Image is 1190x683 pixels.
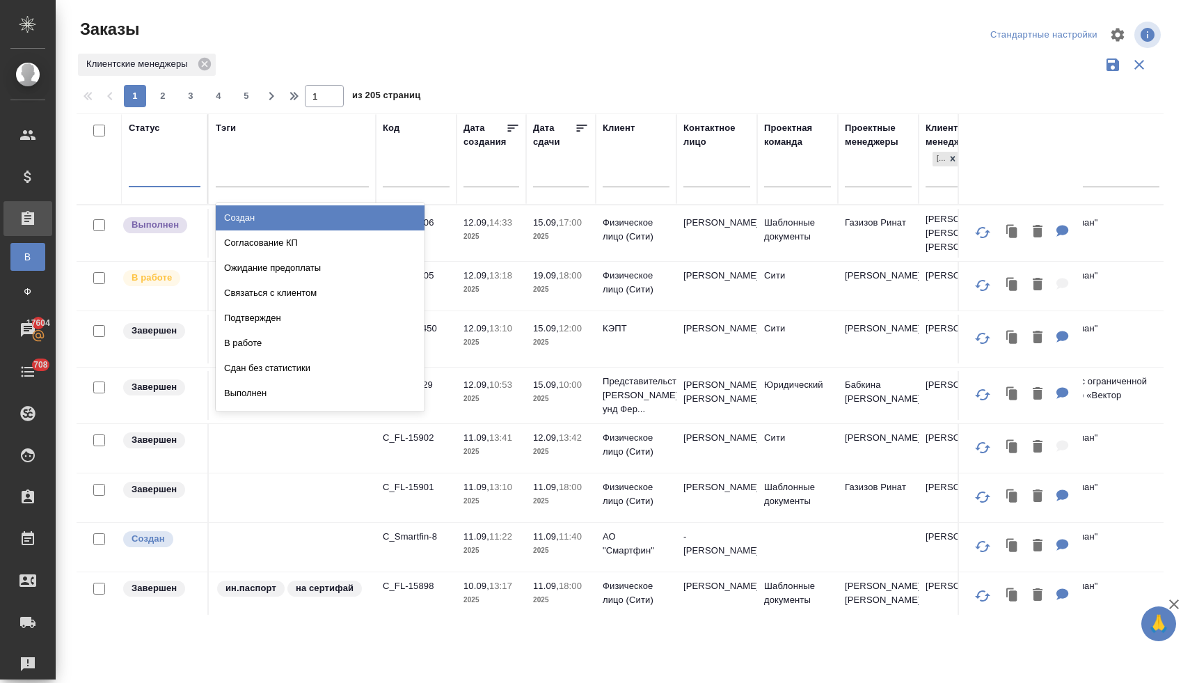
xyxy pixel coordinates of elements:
[999,523,1166,572] td: (МБ) ООО "Монблан"
[676,473,757,522] td: [PERSON_NAME]
[966,378,999,411] button: Обновить
[533,323,559,333] p: 15.09,
[132,581,177,595] p: Завершен
[559,581,582,591] p: 18:00
[216,306,425,331] div: Подтвержден
[919,371,999,420] td: [PERSON_NAME]
[999,368,1166,423] td: (OTP) Общество с ограниченной ответственностью «Вектор Развития»
[683,121,750,149] div: Контактное лицо
[489,379,512,390] p: 10:53
[489,531,512,542] p: 11:22
[122,269,200,288] div: Выставляет ПМ после принятия заказа от КМа
[757,209,838,258] td: Шаблонные документы
[919,424,999,473] td: [PERSON_NAME]
[757,315,838,363] td: Сити
[132,380,177,394] p: Завершен
[463,544,519,558] p: 2025
[676,209,757,258] td: [PERSON_NAME]
[352,87,420,107] span: из 205 страниц
[676,315,757,363] td: [PERSON_NAME]
[838,262,919,311] td: [PERSON_NAME]
[463,445,519,459] p: 2025
[122,579,200,598] div: Выставляет КМ при направлении счета или после выполнения всех работ/сдачи заказа клиенту. Окончат...
[180,85,202,107] button: 3
[559,270,582,281] p: 18:00
[122,530,200,549] div: Выставляется автоматически при создании заказа
[838,572,919,621] td: [PERSON_NAME] [PERSON_NAME]
[999,271,1026,299] button: Клонировать
[533,230,589,244] p: 2025
[1126,52,1152,78] button: Сбросить фильтры
[603,375,669,416] p: Представительство [PERSON_NAME] унд Фер...
[1026,324,1049,352] button: Удалить
[216,331,425,356] div: В работе
[919,572,999,621] td: [PERSON_NAME]
[966,269,999,302] button: Обновить
[1100,52,1126,78] button: Сохранить фильтры
[1026,433,1049,462] button: Удалить
[235,89,257,103] span: 5
[559,217,582,228] p: 17:00
[216,579,369,598] div: ин.паспорт, на сертифай
[383,579,450,593] p: C_FL-15898
[383,121,399,135] div: Код
[132,482,177,496] p: Завершен
[764,121,831,149] div: Проектная команда
[225,581,276,595] p: ин.паспорт
[757,262,838,311] td: Сити
[603,121,635,135] div: Клиент
[919,473,999,522] td: [PERSON_NAME]
[845,121,912,149] div: Проектные менеджеры
[216,281,425,306] div: Связаться с клиентом
[463,323,489,333] p: 12.09,
[838,424,919,473] td: [PERSON_NAME]
[463,379,489,390] p: 12.09,
[132,218,179,232] p: Выполнен
[25,358,56,372] span: 708
[838,371,919,420] td: Бабкина [PERSON_NAME]
[383,530,450,544] p: C_Smartfin-8
[463,482,489,492] p: 11.09,
[603,579,669,607] p: Физическое лицо (Сити)
[966,480,999,514] button: Обновить
[919,205,999,261] td: [PERSON_NAME], [PERSON_NAME] [PERSON_NAME]
[10,278,45,306] a: Ф
[1026,380,1049,409] button: Удалить
[999,482,1026,511] button: Клонировать
[533,544,589,558] p: 2025
[676,424,757,473] td: [PERSON_NAME]
[533,121,575,149] div: Дата сдачи
[216,230,425,256] div: Согласование КП
[533,593,589,607] p: 2025
[216,205,425,230] div: Создан
[3,313,52,347] a: 17604
[489,323,512,333] p: 13:10
[1026,218,1049,246] button: Удалить
[463,230,519,244] p: 2025
[122,378,200,397] div: Выставляет КМ при направлении счета или после выполнения всех работ/сдачи заказа клиенту. Окончат...
[463,581,489,591] p: 10.09,
[676,371,757,420] td: [PERSON_NAME] [PERSON_NAME]
[533,482,559,492] p: 11.09,
[1134,22,1164,48] span: Посмотреть информацию
[999,473,1166,522] td: (МБ) ООО "Монблан"
[533,581,559,591] p: 11.09,
[933,152,945,166] div: [PERSON_NAME]
[999,218,1026,246] button: Клонировать
[152,89,174,103] span: 2
[77,18,139,40] span: Заказы
[966,579,999,613] button: Обновить
[999,262,1166,311] td: (МБ) ООО "Монблан"
[17,285,38,299] span: Ф
[926,121,992,149] div: Клиентские менеджеры
[132,433,177,447] p: Завершен
[207,85,230,107] button: 4
[132,324,177,338] p: Завершен
[1026,271,1049,299] button: Удалить
[489,270,512,281] p: 13:18
[533,270,559,281] p: 19.09,
[207,89,230,103] span: 4
[463,432,489,443] p: 11.09,
[489,482,512,492] p: 13:10
[463,121,506,149] div: Дата создания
